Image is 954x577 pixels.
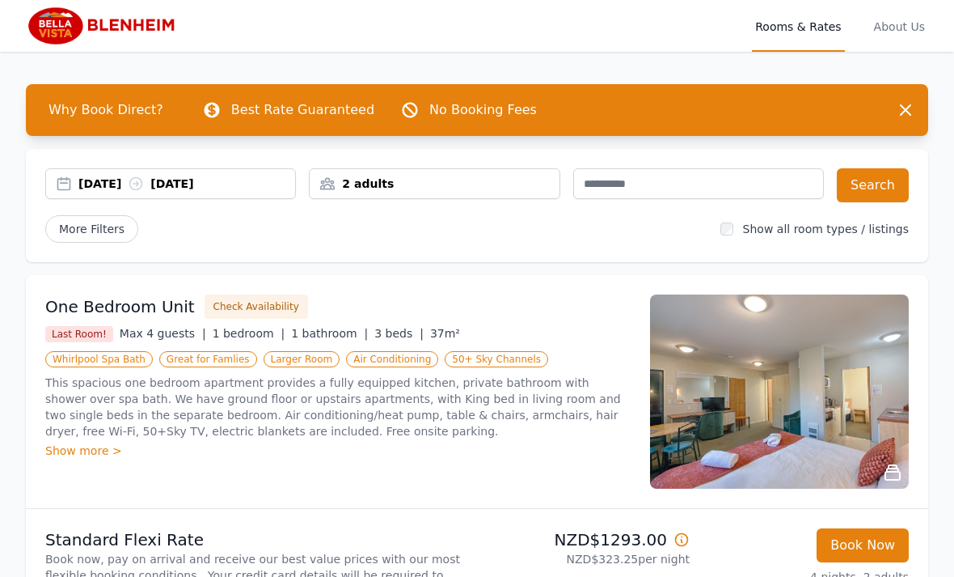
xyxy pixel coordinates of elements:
[231,100,374,120] p: Best Rate Guaranteed
[26,6,181,45] img: Bella Vista Blenheim
[205,295,308,319] button: Check Availability
[45,215,138,243] span: More Filters
[310,176,559,192] div: 2 adults
[837,168,909,202] button: Search
[483,528,690,551] p: NZD$1293.00
[743,223,909,235] label: Show all room types / listings
[45,295,195,318] h3: One Bedroom Unit
[291,327,368,340] span: 1 bathroom |
[45,375,631,439] p: This spacious one bedroom apartment provides a fully equipped kitchen, private bathroom with show...
[430,327,460,340] span: 37m²
[45,528,471,551] p: Standard Flexi Rate
[213,327,285,340] span: 1 bedroom |
[817,528,909,562] button: Book Now
[346,351,438,367] span: Air Conditioning
[374,327,424,340] span: 3 beds |
[120,327,206,340] span: Max 4 guests |
[159,351,257,367] span: Great for Famlies
[78,176,295,192] div: [DATE] [DATE]
[45,326,113,342] span: Last Room!
[36,94,176,126] span: Why Book Direct?
[264,351,340,367] span: Larger Room
[429,100,537,120] p: No Booking Fees
[45,443,631,459] div: Show more >
[45,351,153,367] span: Whirlpool Spa Bath
[445,351,548,367] span: 50+ Sky Channels
[483,551,690,567] p: NZD$323.25 per night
